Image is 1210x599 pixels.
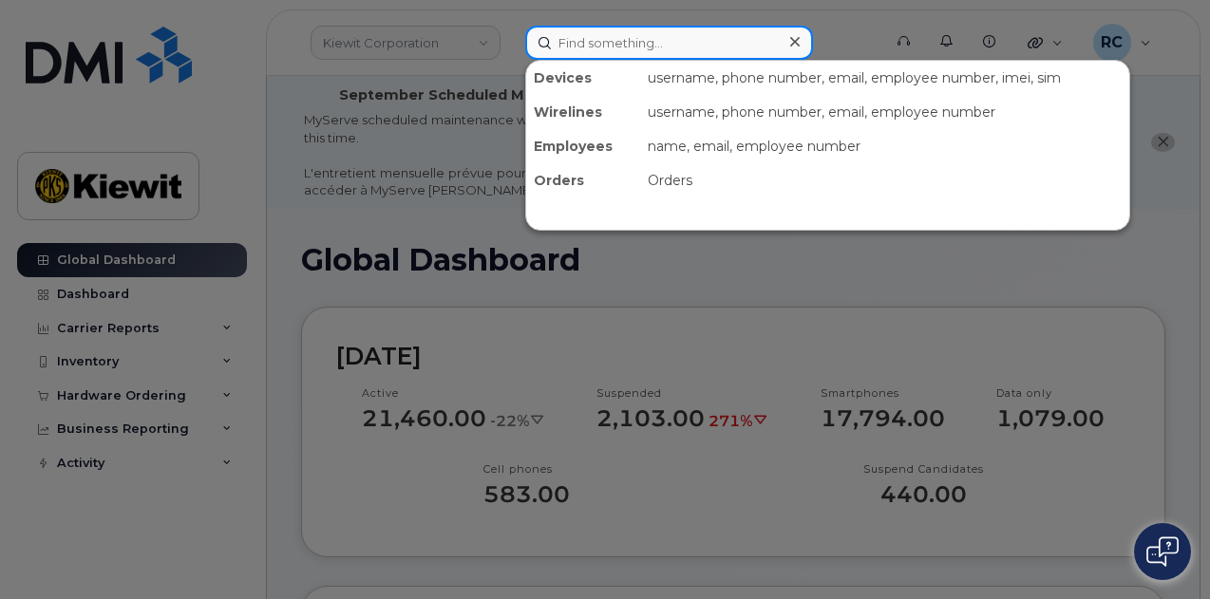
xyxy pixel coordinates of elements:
[526,95,640,129] div: Wirelines
[640,95,1129,129] div: username, phone number, email, employee number
[640,61,1129,95] div: username, phone number, email, employee number, imei, sim
[526,163,640,197] div: Orders
[1146,536,1179,567] img: Open chat
[526,61,640,95] div: Devices
[526,129,640,163] div: Employees
[640,129,1129,163] div: name, email, employee number
[640,163,1129,197] div: Orders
